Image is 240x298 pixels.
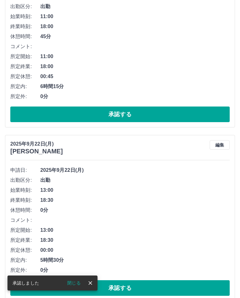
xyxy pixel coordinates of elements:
[10,53,40,60] span: 所定開始:
[40,176,230,184] span: 出勤
[40,166,230,174] span: 2025年9月22日(月)
[40,53,230,60] span: 11:00
[40,266,230,274] span: 0分
[40,33,230,40] span: 45分
[10,236,40,244] span: 所定終業:
[10,73,40,80] span: 所定休憩:
[10,216,40,224] span: コメント:
[10,246,40,254] span: 所定休憩:
[10,148,63,155] h3: [PERSON_NAME]
[10,93,40,100] span: 所定外:
[10,63,40,70] span: 所定終業:
[10,280,230,296] button: 承認する
[40,186,230,194] span: 13:00
[10,206,40,214] span: 休憩時間:
[10,256,40,264] span: 所定内:
[10,196,40,204] span: 終業時刻:
[10,83,40,90] span: 所定内:
[40,3,230,10] span: 出勤
[210,140,230,150] button: 編集
[40,196,230,204] span: 18:30
[40,73,230,80] span: 00:45
[40,226,230,234] span: 13:00
[40,83,230,90] span: 6時間15分
[10,33,40,40] span: 休憩時間:
[10,166,40,174] span: 申請日:
[10,266,40,274] span: 所定外:
[40,63,230,70] span: 18:00
[40,13,230,20] span: 11:00
[40,23,230,30] span: 18:00
[10,226,40,234] span: 所定開始:
[62,278,86,288] button: 閉じる
[10,13,40,20] span: 始業時刻:
[40,93,230,100] span: 0分
[10,107,230,122] button: 承認する
[10,186,40,194] span: 始業時刻:
[10,176,40,184] span: 出勤区分:
[10,140,63,148] p: 2025年9月22日(月)
[40,206,230,214] span: 0分
[12,277,39,289] div: 承認しました
[40,256,230,264] span: 5時間30分
[10,3,40,10] span: 出勤区分:
[40,236,230,244] span: 18:30
[86,278,95,288] button: close
[40,246,230,254] span: 00:00
[10,23,40,30] span: 終業時刻:
[10,43,40,50] span: コメント:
